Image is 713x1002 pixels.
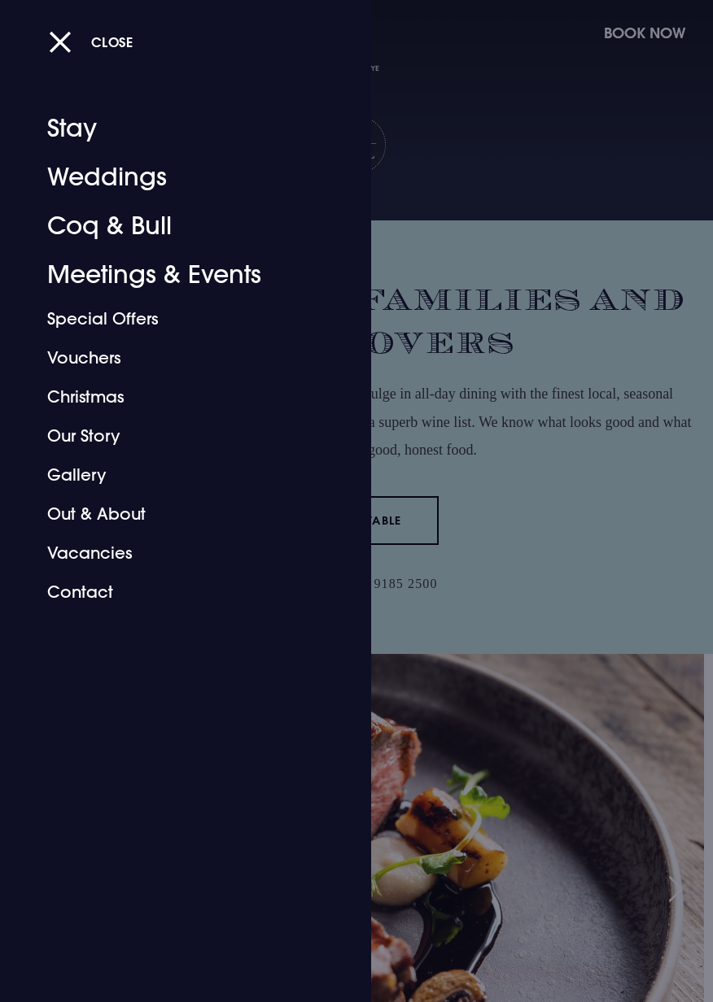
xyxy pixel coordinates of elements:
[47,455,304,494] a: Gallery
[47,202,304,250] a: Coq & Bull
[47,494,304,534] a: Out & About
[91,33,133,50] span: Close
[47,153,304,202] a: Weddings
[47,338,304,377] a: Vouchers
[47,416,304,455] a: Our Story
[47,573,304,612] a: Contact
[47,534,304,573] a: Vacancies
[49,25,133,59] button: Close
[47,377,304,416] a: Christmas
[47,104,304,153] a: Stay
[47,299,304,338] a: Special Offers
[47,250,304,299] a: Meetings & Events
